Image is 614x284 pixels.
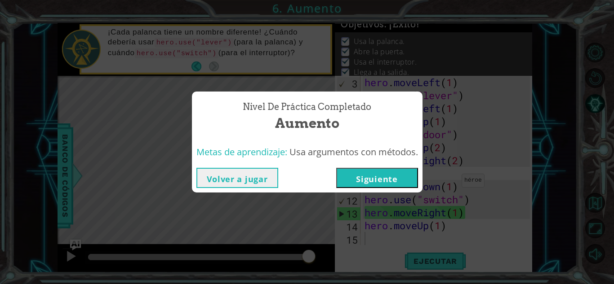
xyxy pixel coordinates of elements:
[275,114,339,133] span: Aumento
[196,146,287,158] span: Metas de aprendizaje:
[196,168,278,188] button: Volver a jugar
[289,146,418,158] span: Usa argumentos con métodos.
[336,168,418,188] button: Siguiente
[243,100,371,114] span: Nivel de práctica Completado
